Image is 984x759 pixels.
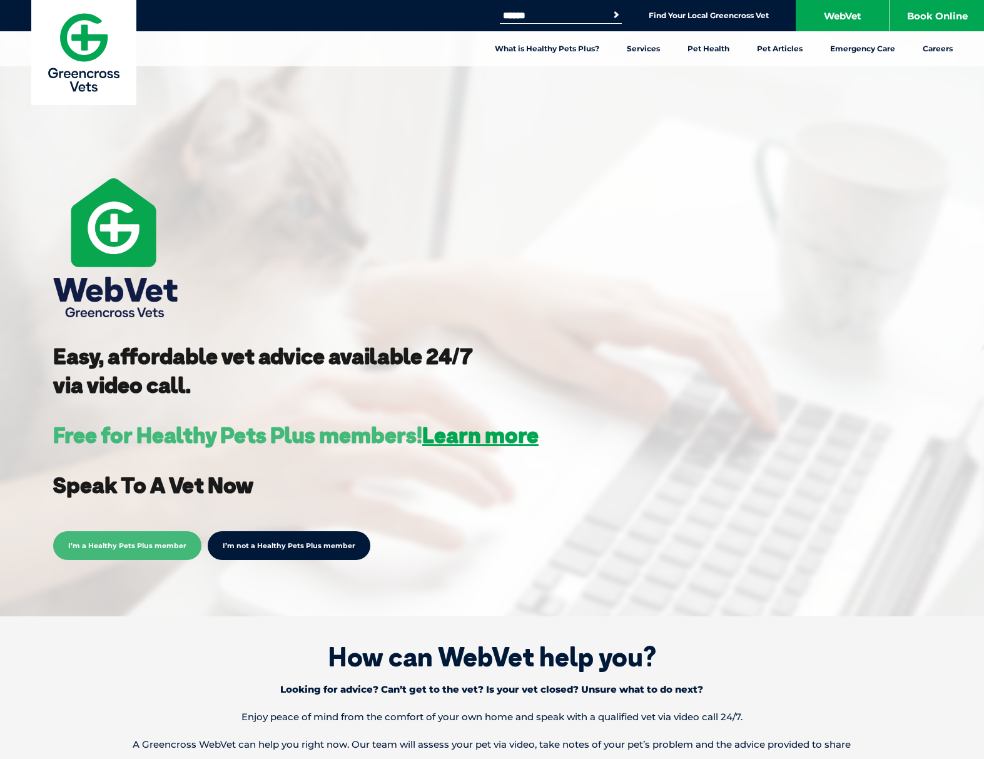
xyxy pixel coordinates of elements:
a: Learn more [422,421,539,449]
a: Pet Articles [743,31,816,66]
a: I’m a Healthy Pets Plus member [53,539,201,551]
span: I’m a Healthy Pets Plus member [53,531,201,560]
h1: How can WebVet help you? [19,641,965,673]
button: Search [610,9,622,21]
a: Services [613,31,674,66]
strong: Easy, affordable vet advice available 24/7 via video call. [53,342,473,399]
h3: Free for Healthy Pets Plus members! [53,424,539,446]
a: Careers [909,31,966,66]
p: Looking for advice? Can’t get to the vet? Is your vet closed? Unsure what to do next? [113,679,870,700]
p: Enjoy peace of mind from the comfort of your own home and speak with a qualified vet via video ca... [113,706,870,728]
a: Pet Health [674,31,743,66]
strong: Speak To A Vet Now [53,471,253,499]
a: I’m not a Healthy Pets Plus member [208,531,370,560]
a: Emergency Care [816,31,909,66]
a: Find Your Local Greencross Vet [649,11,769,21]
a: What is Healthy Pets Plus? [481,31,613,66]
